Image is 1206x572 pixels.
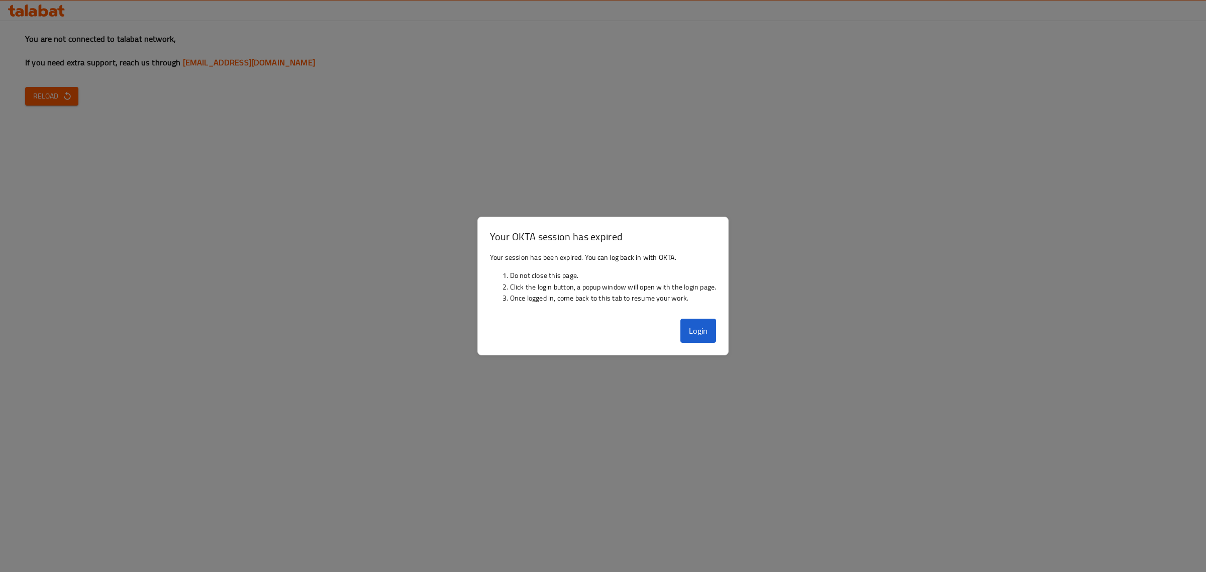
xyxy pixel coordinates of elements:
[680,319,717,343] button: Login
[510,281,717,293] li: Click the login button, a popup window will open with the login page.
[510,293,717,304] li: Once logged in, come back to this tab to resume your work.
[490,229,717,244] h3: Your OKTA session has expired
[478,248,729,315] div: Your session has been expired. You can log back in with OKTA.
[510,270,717,281] li: Do not close this page.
